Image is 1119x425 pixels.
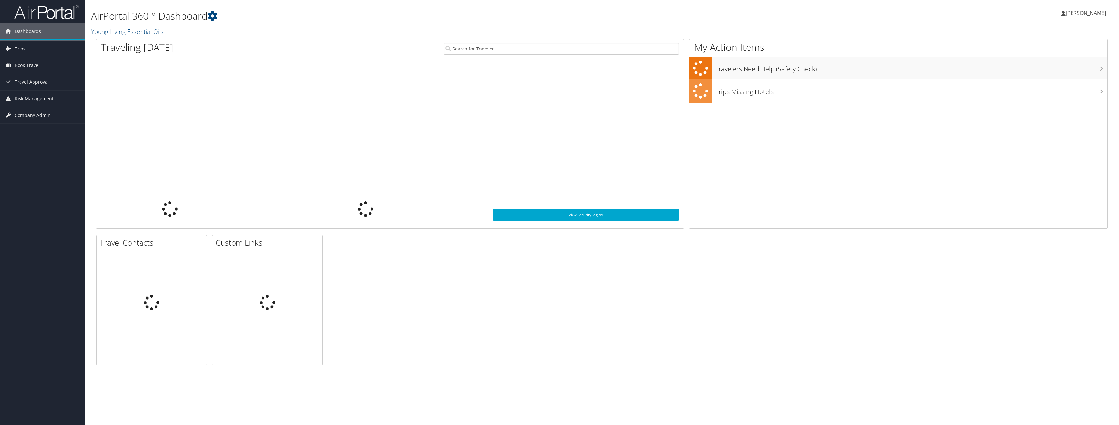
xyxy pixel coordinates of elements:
h2: Custom Links [216,237,322,248]
h1: AirPortal 360™ Dashboard [91,9,772,23]
img: airportal-logo.png [14,4,79,20]
h3: Trips Missing Hotels [715,84,1107,96]
h3: Travelers Need Help (Safety Check) [715,61,1107,74]
a: Travelers Need Help (Safety Check) [689,57,1107,80]
span: Dashboards [15,23,41,39]
span: Book Travel [15,57,40,74]
h1: My Action Items [689,40,1107,54]
h1: Traveling [DATE] [101,40,173,54]
input: Search for Traveler [444,43,679,55]
a: View SecurityLogic® [493,209,679,221]
span: Risk Management [15,91,54,107]
a: [PERSON_NAME] [1061,3,1112,23]
span: [PERSON_NAME] [1066,9,1106,17]
span: Trips [15,41,26,57]
a: Trips Missing Hotels [689,79,1107,103]
span: Travel Approval [15,74,49,90]
h2: Travel Contacts [100,237,207,248]
a: Young Living Essential Oils [91,27,165,36]
span: Company Admin [15,107,51,123]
